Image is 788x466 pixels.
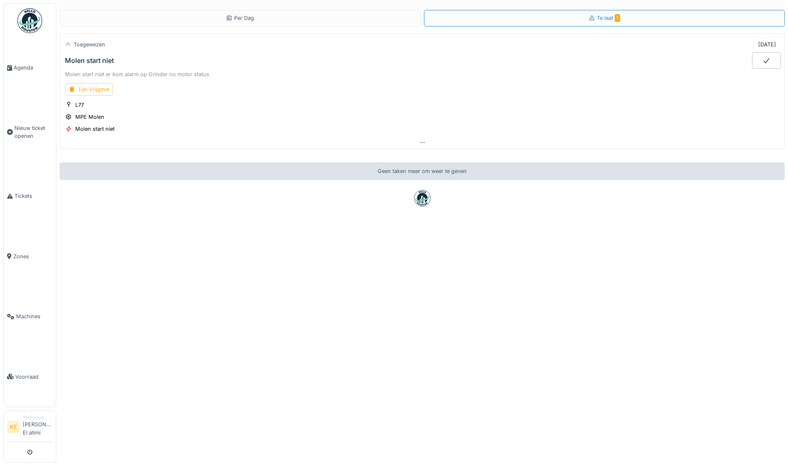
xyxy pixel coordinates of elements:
span: Te laat [597,15,620,21]
div: Per Dag [226,14,254,22]
div: Lijn Vrijgave [65,83,113,95]
span: Tickets [14,192,53,200]
div: [DATE] [758,41,776,48]
div: Molen start niet [75,125,115,133]
div: Molen start niet er kom alarm op Grinder no motor status [65,70,779,78]
li: KE [7,421,19,433]
a: Nieuw ticket openen [4,98,56,166]
div: MPE Molen [75,113,104,121]
div: Molen start niet [65,57,114,65]
a: KE Technicus[PERSON_NAME] El atimi [7,414,53,442]
a: Zones [4,226,56,286]
a: Voorraad [4,347,56,407]
span: Nieuw ticket openen [14,124,53,140]
div: L77 [75,101,84,109]
span: Voorraad [15,373,53,381]
div: Geen taken meer om weer te geven [60,162,785,180]
a: Machines [4,286,56,346]
a: Agenda [4,38,56,98]
span: Zones [13,252,53,260]
li: [PERSON_NAME] El atimi [23,414,53,440]
span: 1 [615,14,620,22]
div: Toegewezen [74,41,105,48]
span: Machines [16,312,53,320]
img: Badge_color-CXgf-gQk.svg [17,8,42,33]
a: Tickets [4,166,56,226]
div: Technicus [23,414,53,420]
span: Agenda [14,64,53,72]
img: badge-BVDL4wpA.svg [414,190,431,207]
